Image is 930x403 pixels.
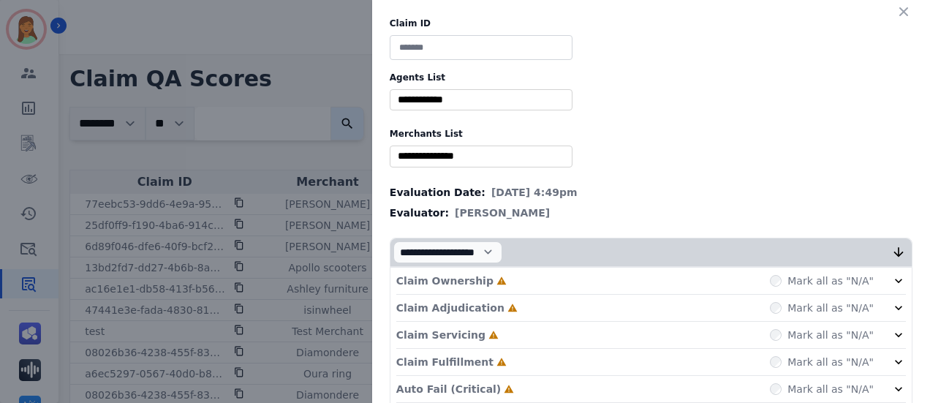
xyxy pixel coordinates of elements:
p: Claim Servicing [396,328,485,342]
label: Merchants List [390,128,912,140]
span: [PERSON_NAME] [455,206,550,220]
label: Agents List [390,72,912,83]
label: Mark all as "N/A" [787,301,874,315]
p: Claim Adjudication [396,301,504,315]
ul: selected options [393,148,569,164]
span: [DATE] 4:49pm [491,185,578,200]
label: Claim ID [390,18,912,29]
ul: selected options [393,92,569,108]
label: Mark all as "N/A" [787,382,874,396]
label: Mark all as "N/A" [787,355,874,369]
label: Mark all as "N/A" [787,328,874,342]
div: Evaluator: [390,206,912,220]
p: Claim Fulfillment [396,355,494,369]
p: Auto Fail (Critical) [396,382,501,396]
label: Mark all as "N/A" [787,274,874,288]
div: Evaluation Date: [390,185,912,200]
p: Claim Ownership [396,274,494,288]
